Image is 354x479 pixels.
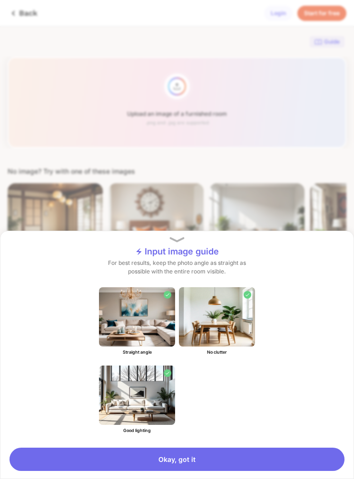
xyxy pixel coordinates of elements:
[207,350,227,354] div: No clutter
[101,244,253,259] div: Input image guide
[10,448,345,471] div: Okay, got it
[99,366,175,425] img: recommendedImageFurnished3.png
[99,287,175,347] img: recommendedImageFurnished1.png
[123,350,152,354] div: Straight angle
[123,429,151,432] div: Good lighting
[101,259,253,276] div: For best results, keep the photo angle as straight as possible with the entire room visible.
[179,287,255,347] img: recommendedImageFurnished2.png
